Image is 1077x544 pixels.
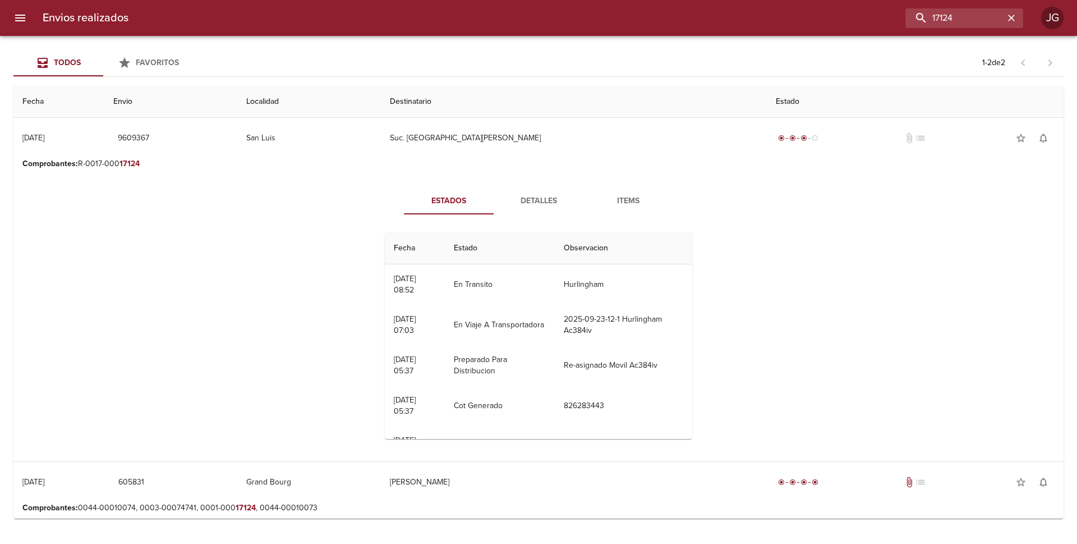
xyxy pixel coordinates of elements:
span: Tiene documentos adjuntos [904,477,915,488]
td: H.r. 21920 - Hurlingham [555,426,692,467]
td: Re-asignado Movil Ac384iv [555,345,692,386]
td: En Viaje A Transportadora [445,305,555,345]
td: Cot Generado [445,386,555,426]
span: radio_button_checked [812,479,818,486]
div: [DATE] 05:37 [394,395,416,416]
span: radio_button_checked [778,479,785,486]
span: Favoritos [136,58,179,67]
span: star_border [1015,477,1027,488]
button: Agregar a favoritos [1010,127,1032,149]
span: No tiene pedido asociado [915,477,926,488]
span: radio_button_checked [800,479,807,486]
em: 17124 [236,503,256,513]
div: Tabs Envios [13,49,193,76]
td: San Luis [237,118,381,158]
span: Pagina siguiente [1037,49,1064,76]
td: [PERSON_NAME] [381,462,767,502]
span: star_border [1015,132,1027,144]
span: 9609367 [118,131,149,145]
span: Detalles [500,194,577,208]
td: Hurlingham [555,264,692,305]
th: Localidad [237,86,381,118]
table: Tabla de envíos del cliente [13,86,1064,519]
td: En Transito [445,264,555,305]
h6: Envios realizados [43,9,128,27]
span: Estados [411,194,487,208]
th: Fecha [13,86,104,118]
span: radio_button_checked [789,479,796,486]
div: En viaje [776,132,821,144]
td: Grand Bourg [237,462,381,502]
div: [DATE] 20:15 [394,436,416,456]
span: radio_button_checked [789,135,796,141]
b: Comprobantes : [22,503,78,513]
span: notifications_none [1038,132,1049,144]
p: 0044-00010074, 0003-00074741, 0001-000 , 0044-00010073 [22,502,1055,514]
button: 9609367 [113,128,154,149]
button: Activar notificaciones [1032,471,1055,493]
p: 1 - 2 de 2 [982,57,1005,68]
button: menu [7,4,34,31]
div: [DATE] 07:03 [394,314,416,335]
button: 605831 [113,472,149,493]
span: No tiene documentos adjuntos [904,132,915,144]
span: No tiene pedido asociado [915,132,926,144]
b: Comprobantes : [22,159,78,168]
div: [DATE] [22,477,44,487]
span: Todos [54,58,81,67]
input: buscar [905,8,1004,28]
div: Tabs detalle de guia [404,188,673,214]
th: Estado [445,232,555,264]
td: 2025-09-23-12-1 Hurlingham Ac384iv [555,305,692,345]
div: Entregado [776,477,821,488]
td: 826283443 [555,386,692,426]
span: Items [590,194,666,208]
span: radio_button_checked [800,135,807,141]
button: Activar notificaciones [1032,127,1055,149]
th: Envio [104,86,237,118]
button: Agregar a favoritos [1010,471,1032,493]
span: 605831 [118,476,145,490]
span: Pagina anterior [1010,57,1037,68]
div: [DATE] [22,133,44,143]
td: Preparado Para Distribucion [445,345,555,386]
th: Estado [767,86,1064,118]
table: Tabla de seguimiento [385,232,692,507]
div: JG [1041,7,1064,29]
span: radio_button_checked [778,135,785,141]
div: Abrir información de usuario [1041,7,1064,29]
div: [DATE] 08:52 [394,274,416,295]
em: 17124 [119,159,140,168]
span: notifications_none [1038,477,1049,488]
th: Observacion [555,232,692,264]
div: [DATE] 05:37 [394,355,416,376]
p: R-0017-000 [22,158,1055,170]
th: Fecha [385,232,445,264]
td: Suc. [GEOGRAPHIC_DATA][PERSON_NAME] [381,118,767,158]
span: radio_button_unchecked [812,135,818,141]
th: Destinatario [381,86,767,118]
td: Asignado A Recorrido [445,426,555,467]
